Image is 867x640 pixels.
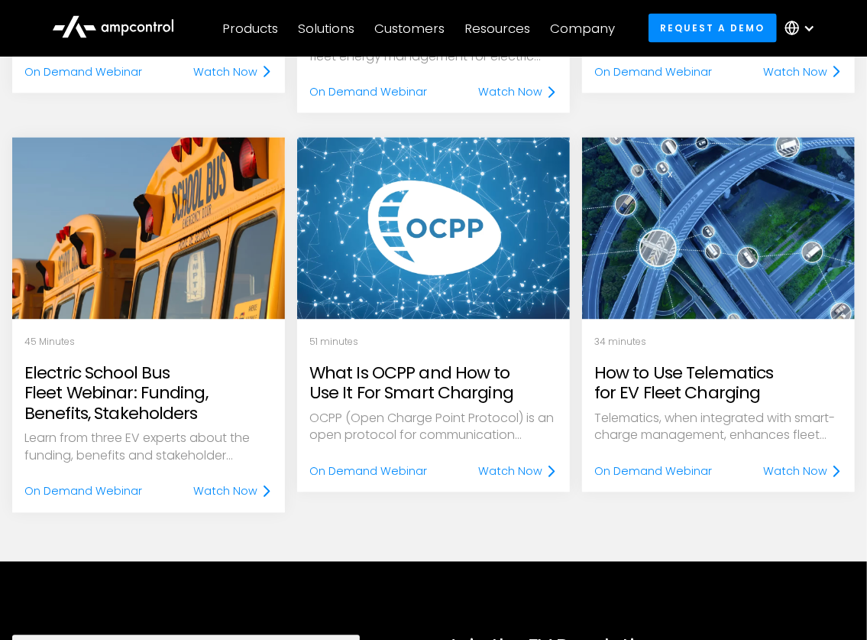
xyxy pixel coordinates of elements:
div: Customers [375,20,445,37]
a: Watch Now [193,63,273,80]
div: On Demand Webinar [594,63,712,80]
img: telematics in ev charging explained for fleets with ev charging expert [582,138,855,320]
p: OCPP (Open Charge Point Protocol) is an open protocol for communication between charging stations... [309,411,558,445]
div: Watch Now [193,483,257,500]
div: Products [223,20,279,37]
p: Learn from three EV experts about the funding, benefits and stakeholder involvement needed for yo... [24,430,273,465]
h2: What Is OCPP and How to Use It For Smart Charging [309,364,558,404]
img: Webinar: What Is OCPP and How to Use It For Smart Charging [297,138,570,320]
p: Telematics, when integrated with smart-charge management, enhances fleet efficiency, reduces cost... [594,411,843,445]
div: Solutions [299,20,355,37]
h2: How to Use Telematics for EV Fleet Charging [594,364,843,404]
a: Watch Now [763,463,843,480]
a: Watch Now [478,463,558,480]
div: Resources [465,20,531,37]
div: On Demand Webinar [309,84,427,101]
a: Request a demo [649,14,777,42]
div: Company [551,20,616,37]
div: Watch Now [193,63,257,80]
p: 51 minutes [309,336,558,349]
p: 34 minutes [594,336,843,349]
p: 45 Minutes [24,336,273,349]
div: On Demand Webinar [24,63,142,80]
a: Watch Now [193,483,273,500]
div: Watch Now [478,84,542,101]
img: Electric School Bus Fleet 101: Funding, Benefits and Stakeholder Involvement [12,138,285,320]
div: On Demand Webinar [309,463,427,480]
div: Watch Now [763,63,827,80]
div: Watch Now [763,463,827,480]
a: Watch Now [763,63,843,80]
a: Watch Now [478,84,558,101]
div: On Demand Webinar [24,483,142,500]
h2: Electric School Bus Fleet Webinar: Funding, Benefits, Stakeholders [24,364,273,424]
div: On Demand Webinar [594,463,712,480]
div: Watch Now [478,463,542,480]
